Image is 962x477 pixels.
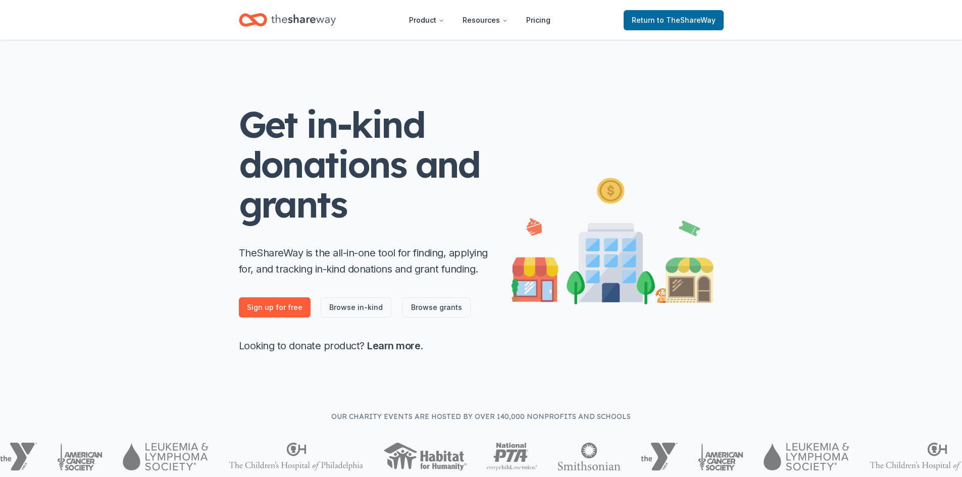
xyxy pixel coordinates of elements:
[401,8,559,32] nav: Main
[383,443,467,470] img: Habitat for Humanity
[641,443,678,470] img: YMCA
[321,297,391,317] a: Browse in-kind
[367,340,420,352] a: Learn more
[57,443,103,470] img: American Cancer Society
[632,14,716,26] span: Return
[239,104,491,225] h1: Get in-kind donations and grants
[657,16,716,24] span: to TheShareWay
[123,443,208,470] img: Leukemia & Lymphoma Society
[239,8,336,32] a: Home
[401,10,452,30] button: Product
[454,10,516,30] button: Resources
[239,245,491,277] p: TheShareWay is the all-in-one tool for finding, applying for, and tracking in-kind donations and ...
[764,443,849,470] img: Leukemia & Lymphoma Society
[698,443,744,470] img: American Cancer Society
[624,10,724,30] a: Returnto TheShareWay
[487,443,538,470] img: National PTA
[558,443,621,470] img: Smithsonian
[402,297,471,317] a: Browse grants
[229,443,363,470] img: The Children's Hospital of Philadelphia
[239,297,311,317] a: Sign up for free
[239,338,491,354] p: Looking to donate product? .
[512,174,714,304] img: Illustration for landing page
[518,10,559,30] a: Pricing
